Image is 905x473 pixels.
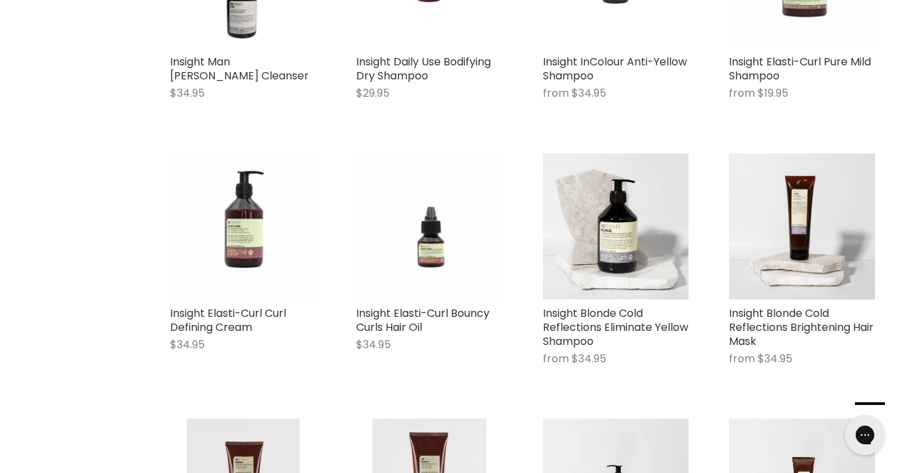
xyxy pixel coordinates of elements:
a: Insight Elasti-Curl Pure Mild Shampoo [729,54,871,83]
img: Insight Elasti-Curl Curl Defining Cream [170,153,316,300]
a: Insight Man [PERSON_NAME] Cleanser [170,54,309,83]
img: Insight Blonde Cold Reflections Brightening Hair Mask [729,153,875,300]
span: $29.95 [356,85,389,101]
span: $19.95 [758,85,788,101]
a: Insight Elasti-Curl Bouncy Curls Hair Oil [356,306,490,335]
span: $34.95 [572,351,606,366]
a: Insight Blonde Cold Reflections Brightening Hair Mask [729,306,874,349]
span: from [729,351,755,366]
span: from [543,85,569,101]
img: Insight Blonde Cold Reflections Eliminate Yellow Shampoo [543,153,689,300]
span: $34.95 [758,351,792,366]
a: Insight Blonde Cold Reflections Eliminate Yellow Shampoo [543,306,688,349]
span: $34.95 [572,85,606,101]
span: from [543,351,569,366]
span: $34.95 [170,85,205,101]
span: from [729,85,755,101]
a: Insight Elasti-Curl Curl Defining Cream [170,306,286,335]
span: $34.95 [170,337,205,352]
span: $34.95 [356,337,391,352]
a: Insight InColour Anti-Yellow Shampoo [543,54,687,83]
img: Insight Elasti-Curl Bouncy Curls Hair Oil [356,153,502,300]
a: Insight Daily Use Bodifying Dry Shampoo [356,54,491,83]
iframe: Gorgias live chat messenger [838,410,892,460]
